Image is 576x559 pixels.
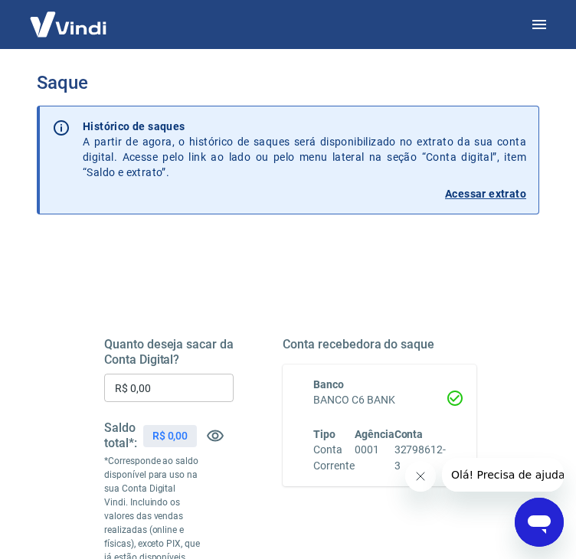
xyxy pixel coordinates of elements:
h5: Conta recebedora do saque [283,337,476,352]
p: Histórico de saques [83,119,526,134]
span: Olá! Precisa de ajuda? [9,11,129,23]
p: A partir de agora, o histórico de saques será disponibilizado no extrato da sua conta digital. Ac... [83,119,526,180]
h6: 32798612-3 [394,442,447,474]
a: Acessar extrato [83,186,526,201]
h6: 0001 [355,442,394,458]
img: Vindi [18,1,118,47]
p: R$ 0,00 [152,428,188,444]
span: Banco [313,378,344,391]
h3: Saque [37,72,539,93]
span: Conta [394,428,424,440]
span: Agência [355,428,394,440]
h6: BANCO C6 BANK [313,392,446,408]
iframe: Botão para abrir a janela de mensagens [515,498,564,547]
h5: Quanto deseja sacar da Conta Digital? [104,337,234,368]
h5: Saldo total*: [104,420,137,451]
span: Tipo [313,428,335,440]
iframe: Fechar mensagem [405,461,436,492]
h6: Conta Corrente [313,442,355,474]
p: Acessar extrato [445,186,526,201]
iframe: Mensagem da empresa [442,458,564,492]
